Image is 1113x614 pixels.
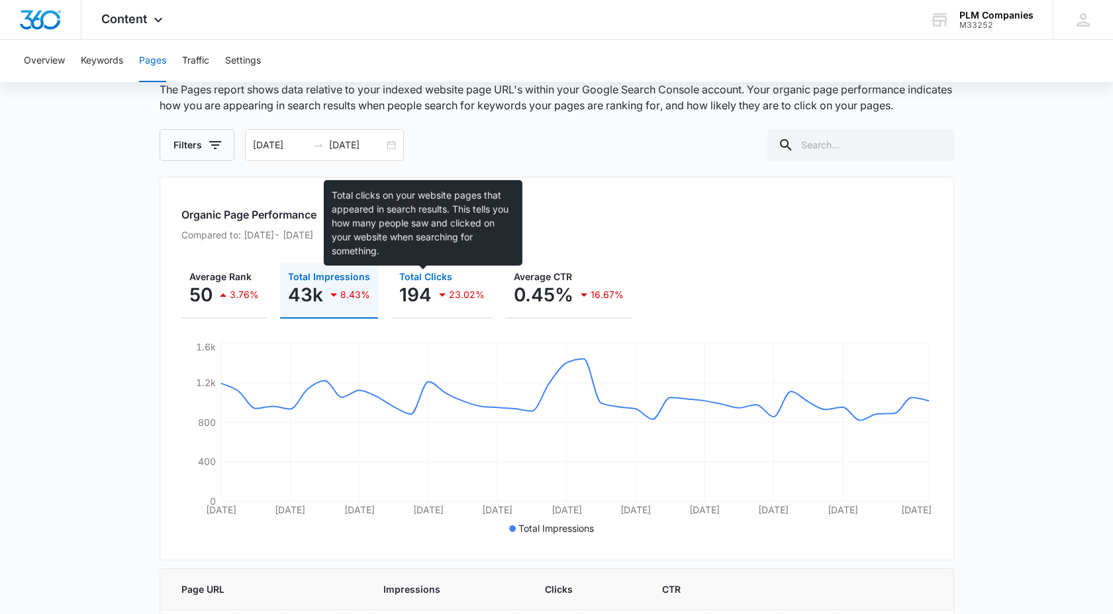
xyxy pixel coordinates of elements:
[514,284,573,305] p: 0.45%
[189,271,252,282] span: Average Rank
[313,140,324,150] span: swap-right
[545,582,612,596] span: Clicks
[959,10,1034,21] div: account name
[181,228,932,242] p: Compared to: [DATE] - [DATE]
[329,138,384,152] input: End date
[551,504,581,515] tspan: [DATE]
[412,504,443,515] tspan: [DATE]
[767,129,954,161] input: Search...
[160,129,234,161] button: Filters
[758,504,789,515] tspan: [DATE]
[275,504,305,515] tspan: [DATE]
[900,504,931,515] tspan: [DATE]
[399,271,452,282] span: Total Clicks
[24,40,65,82] button: Overview
[230,290,259,299] p: 3.76%
[959,21,1034,30] div: account id
[514,271,572,282] span: Average CTR
[591,290,624,299] p: 16.67%
[324,180,522,266] div: Total clicks on your website pages that appeared in search results. This tells you how many peopl...
[196,340,216,352] tspan: 1.6k
[827,504,857,515] tspan: [DATE]
[399,284,432,305] p: 194
[383,582,493,596] span: Impressions
[181,207,932,223] h2: Organic Page Performance
[344,504,374,515] tspan: [DATE]
[253,138,308,152] input: Start date
[288,271,370,282] span: Total Impressions
[689,504,720,515] tspan: [DATE]
[196,377,216,388] tspan: 1.2k
[206,504,236,515] tspan: [DATE]
[662,582,715,596] span: CTR
[101,12,147,26] span: Content
[198,456,216,467] tspan: 400
[313,140,324,150] span: to
[288,284,323,305] p: 43k
[189,284,213,305] p: 50
[139,40,166,82] button: Pages
[340,290,370,299] p: 8.43%
[620,504,650,515] tspan: [DATE]
[225,40,261,82] button: Settings
[449,290,485,299] p: 23.02%
[198,416,216,427] tspan: 800
[482,504,512,515] tspan: [DATE]
[210,495,216,507] tspan: 0
[182,40,209,82] button: Traffic
[160,81,954,113] p: The Pages report shows data relative to your indexed website page URL's within your Google Search...
[518,523,594,534] span: Total Impressions
[181,582,333,596] span: Page URL
[81,40,123,82] button: Keywords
